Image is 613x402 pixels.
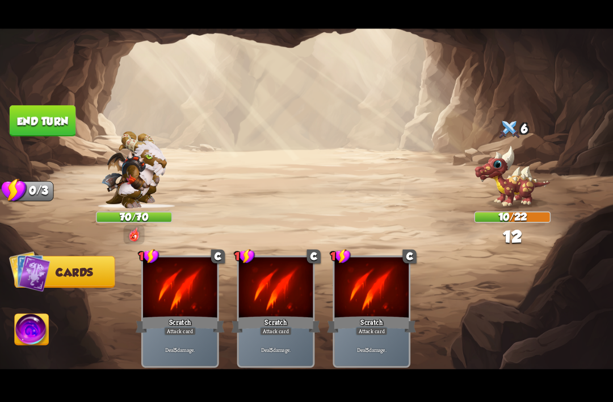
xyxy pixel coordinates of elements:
p: Deal damage. [241,346,311,353]
button: End turn [10,105,75,136]
img: Cards_Icon.png [9,250,51,292]
img: DragonFury.png [128,226,140,242]
img: Barbarian_Dragon.png [102,131,167,208]
button: Cards [14,256,115,288]
b: 5 [366,346,369,353]
div: 1 [138,248,159,264]
p: Deal damage. [337,346,407,353]
div: 12 [503,227,522,246]
div: 0/3 [14,181,53,201]
div: C [402,249,416,263]
img: Spikey_Dragon.png [474,145,551,209]
div: 6 [474,117,551,142]
div: C [211,249,225,263]
div: 10/22 [475,212,550,222]
div: Scratch [136,314,225,334]
div: Attack card [260,326,292,335]
div: 1 [330,248,351,264]
div: 70/70 [96,212,171,222]
b: 5 [174,346,177,353]
div: Attack card [164,326,196,335]
div: Scratch [232,314,321,334]
div: Scratch [327,314,416,334]
div: Attack card [355,326,388,335]
span: Cards [56,266,93,278]
div: 1 [234,248,255,264]
b: 5 [270,346,273,353]
p: Deal damage. [145,346,215,353]
img: Stamina_Icon.png [2,177,27,202]
img: Ability_Icon.png [15,314,49,349]
div: C [307,249,321,263]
